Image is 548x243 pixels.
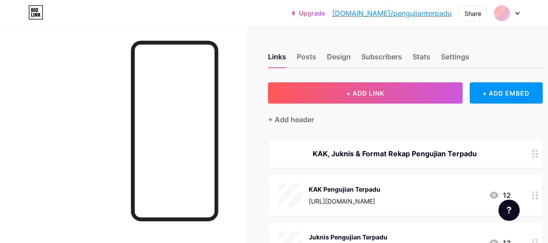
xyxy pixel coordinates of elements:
div: KAK, Juknis & Format Rekap Pengujian Terpadu [279,148,511,159]
div: + Add header [268,114,314,125]
div: Design [327,51,351,67]
div: Share [464,9,481,18]
div: Juknis Pengujian Terpadu [309,232,387,242]
div: + ADD EMBED [470,82,543,104]
a: Upgrade [291,10,325,17]
div: Settings [441,51,469,67]
div: Subscribers [361,51,402,67]
button: + ADD LINK [268,82,463,104]
a: [DOMAIN_NAME]/pengujianterpadu [332,8,452,19]
div: Links [268,51,286,67]
div: [URL][DOMAIN_NAME] [309,197,380,206]
div: KAK Pengujian Terpadu [309,185,380,194]
div: 12 [489,190,511,201]
span: + ADD LINK [346,89,384,97]
div: Posts [297,51,316,67]
div: Stats [413,51,430,67]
